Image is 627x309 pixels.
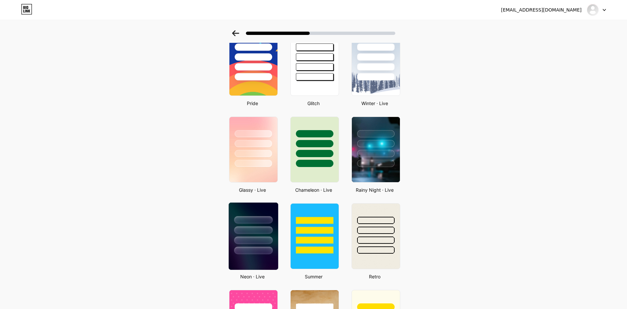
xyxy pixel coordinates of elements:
div: Glitch [288,100,339,107]
img: PENCARI JITU [587,4,599,16]
div: Chameleon · Live [288,186,339,193]
div: [EMAIL_ADDRESS][DOMAIN_NAME] [501,7,582,14]
div: Pride [227,100,278,107]
div: Retro [350,273,400,280]
div: Neon · Live [227,273,278,280]
div: Glassy · Live [227,186,278,193]
div: Rainy Night · Live [350,186,400,193]
div: Summer [288,273,339,280]
img: neon.jpg [228,203,278,270]
div: Winter · Live [350,100,400,107]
